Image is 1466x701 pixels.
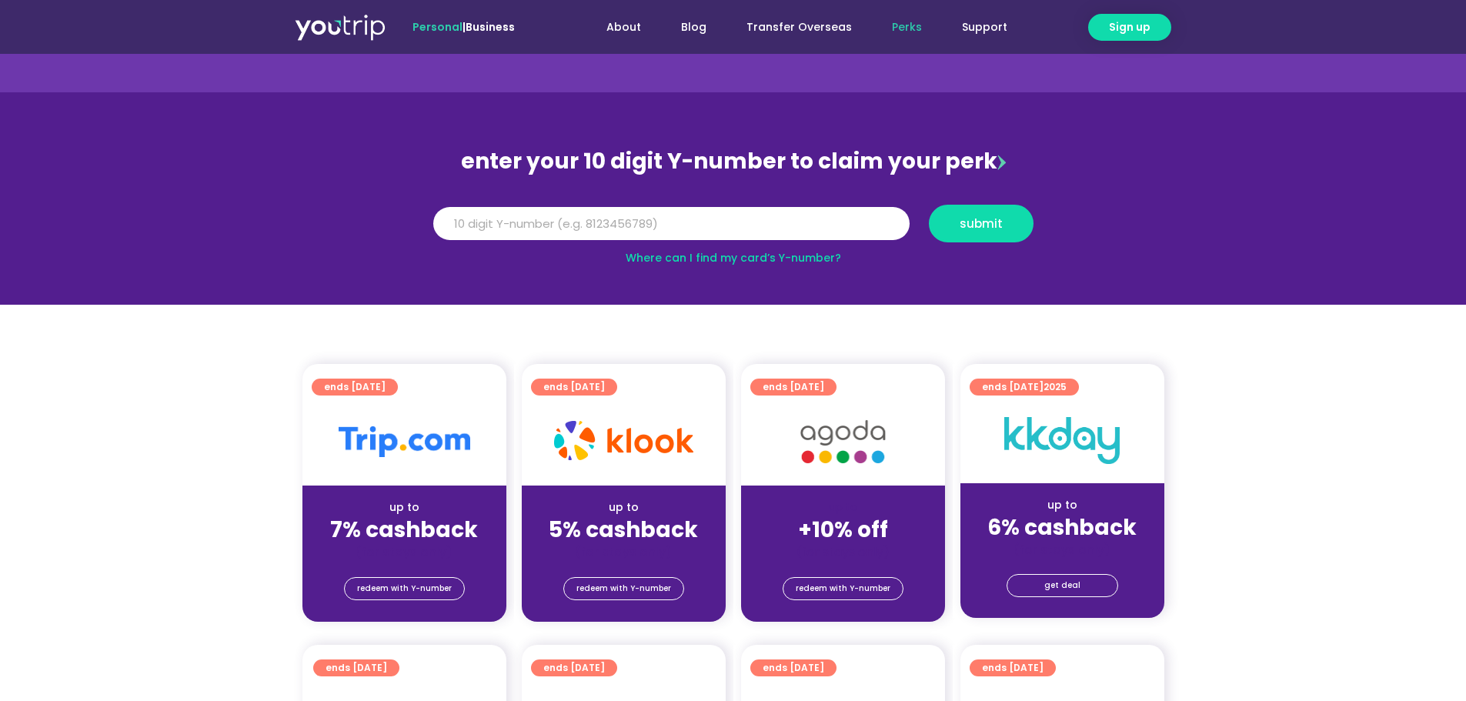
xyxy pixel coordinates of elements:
[942,13,1027,42] a: Support
[586,13,661,42] a: About
[970,659,1056,676] a: ends [DATE]
[433,207,910,241] input: 10 digit Y-number (e.g. 8123456789)
[426,142,1041,182] div: enter your 10 digit Y-number to claim your perk
[326,659,387,676] span: ends [DATE]
[466,19,515,35] a: Business
[312,379,398,396] a: ends [DATE]
[412,19,463,35] span: Personal
[1044,380,1067,393] span: 2025
[344,577,465,600] a: redeem with Y-number
[726,13,872,42] a: Transfer Overseas
[763,659,824,676] span: ends [DATE]
[798,515,888,545] strong: +10% off
[661,13,726,42] a: Blog
[796,578,890,599] span: redeem with Y-number
[534,544,713,560] div: (for stays only)
[1088,14,1171,41] a: Sign up
[412,19,515,35] span: |
[531,379,617,396] a: ends [DATE]
[973,497,1152,513] div: up to
[576,578,671,599] span: redeem with Y-number
[1044,575,1080,596] span: get deal
[626,250,841,265] a: Where can I find my card’s Y-number?
[330,515,478,545] strong: 7% cashback
[960,218,1003,229] span: submit
[783,577,903,600] a: redeem with Y-number
[534,499,713,516] div: up to
[829,499,857,515] span: up to
[973,542,1152,558] div: (for stays only)
[872,13,942,42] a: Perks
[543,659,605,676] span: ends [DATE]
[929,205,1034,242] button: submit
[982,659,1044,676] span: ends [DATE]
[987,512,1137,542] strong: 6% cashback
[543,379,605,396] span: ends [DATE]
[563,577,684,600] a: redeem with Y-number
[313,659,399,676] a: ends [DATE]
[1109,19,1150,35] span: Sign up
[324,379,386,396] span: ends [DATE]
[556,13,1027,42] nav: Menu
[433,205,1034,254] form: Y Number
[753,544,933,560] div: (for stays only)
[750,659,837,676] a: ends [DATE]
[750,379,837,396] a: ends [DATE]
[1007,574,1118,597] a: get deal
[357,578,452,599] span: redeem with Y-number
[970,379,1079,396] a: ends [DATE]2025
[549,515,698,545] strong: 5% cashback
[763,379,824,396] span: ends [DATE]
[315,544,494,560] div: (for stays only)
[531,659,617,676] a: ends [DATE]
[982,379,1067,396] span: ends [DATE]
[315,499,494,516] div: up to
